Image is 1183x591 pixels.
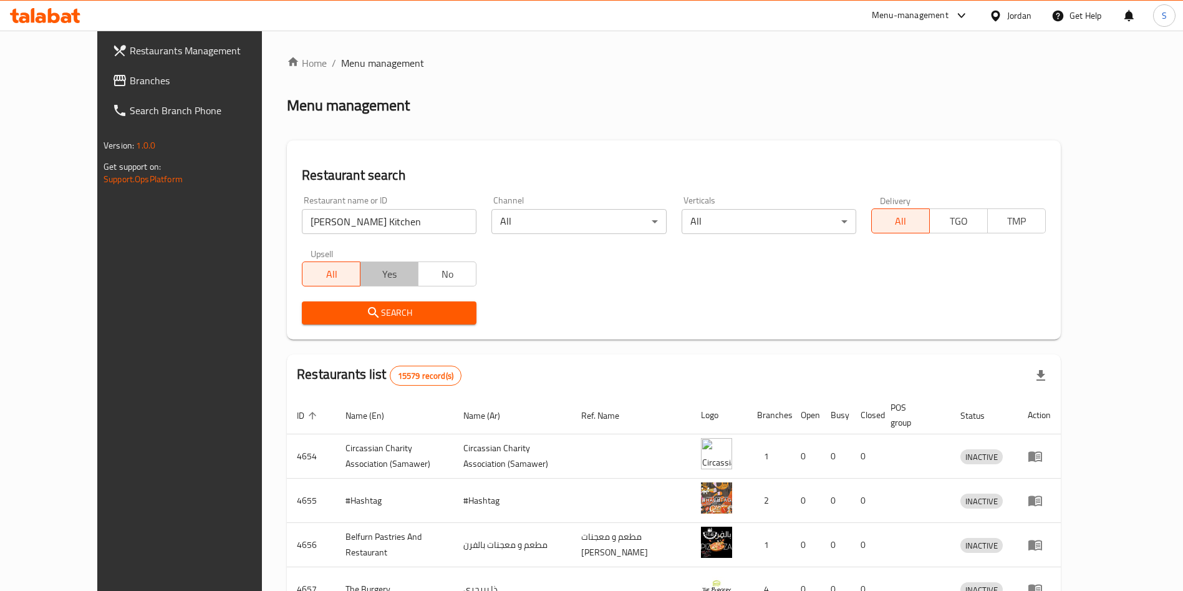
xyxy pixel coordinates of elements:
span: TGO [935,212,983,230]
td: مطعم و معجنات بالفرن [453,523,571,567]
th: Busy [821,396,851,434]
td: 0 [821,523,851,567]
td: ​Circassian ​Charity ​Association​ (Samawer) [336,434,453,479]
span: 15579 record(s) [390,370,461,382]
span: INACTIVE [960,539,1003,553]
span: All [877,212,925,230]
th: Action [1018,396,1061,434]
li: / [332,56,336,71]
th: Open [791,396,821,434]
div: All [491,209,666,234]
span: INACTIVE [960,494,1003,509]
td: 4654 [287,434,336,479]
td: 0 [791,434,821,479]
span: Name (En) [345,408,400,423]
label: Delivery [880,196,911,205]
span: POS group [891,400,935,430]
span: Name (Ar) [463,408,516,423]
div: Menu-management [872,8,949,23]
th: Branches [747,396,791,434]
span: All [307,265,355,283]
td: 0 [821,479,851,523]
span: Search Branch Phone [130,103,285,118]
span: Ref. Name [581,408,635,423]
span: ID [297,408,321,423]
td: 1 [747,523,791,567]
span: Restaurants Management [130,43,285,58]
div: Menu [1028,493,1051,508]
a: Restaurants Management [102,36,295,66]
button: TMP [987,208,1046,233]
span: INACTIVE [960,450,1003,464]
h2: Restaurants list [297,365,461,386]
a: Search Branch Phone [102,95,295,125]
input: Search for restaurant name or ID.. [302,209,476,234]
div: INACTIVE [960,449,1003,464]
span: S [1162,9,1167,22]
th: Closed [851,396,881,434]
td: 0 [791,523,821,567]
td: 0 [791,479,821,523]
div: All [682,209,856,234]
span: Status [960,408,1001,423]
td: 0 [821,434,851,479]
span: TMP [993,212,1041,230]
span: Search [312,305,466,321]
td: Belfurn Pastries And Restaurant [336,523,453,567]
td: مطعم و معجنات [PERSON_NAME] [571,523,691,567]
span: Yes [365,265,413,283]
th: Logo [691,396,747,434]
button: Yes [360,261,418,286]
span: No [423,265,471,283]
a: Branches [102,66,295,95]
button: All [302,261,360,286]
div: Menu [1028,449,1051,464]
div: INACTIVE [960,494,1003,509]
td: ​Circassian ​Charity ​Association​ (Samawer) [453,434,571,479]
img: #Hashtag [701,482,732,514]
h2: Restaurant search [302,166,1046,185]
td: 0 [851,479,881,523]
a: Home [287,56,327,71]
td: 1 [747,434,791,479]
button: Search [302,301,476,325]
div: Export file [1026,361,1056,391]
td: #Hashtag [453,479,571,523]
td: 0 [851,523,881,567]
span: 1.0.0 [136,137,155,154]
button: No [418,261,476,286]
a: Support.OpsPlatform [104,171,183,187]
td: 4656 [287,523,336,567]
nav: breadcrumb [287,56,1061,71]
label: Upsell [311,249,334,258]
img: ​Circassian ​Charity ​Association​ (Samawer) [701,438,732,469]
td: 4655 [287,479,336,523]
span: Menu management [341,56,424,71]
div: Menu [1028,537,1051,552]
div: Total records count [390,366,461,386]
td: 0 [851,434,881,479]
div: Jordan [1007,9,1031,22]
span: Version: [104,137,134,154]
td: 2 [747,479,791,523]
td: #Hashtag [336,479,453,523]
button: All [871,208,930,233]
span: Get support on: [104,159,161,175]
button: TGO [929,208,988,233]
h2: Menu management [287,95,410,115]
span: Branches [130,73,285,88]
img: Belfurn Pastries And Restaurant [701,527,732,558]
